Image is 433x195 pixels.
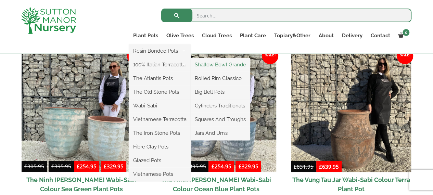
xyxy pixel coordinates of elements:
[198,31,235,40] a: Cloud Trees
[21,7,76,34] img: logo
[319,163,322,170] span: £
[129,73,191,83] a: The Atlantis Pots
[129,60,191,70] a: 100% Italian Terracotta
[186,163,206,170] bdi: 395.95
[319,163,339,170] bdi: 639.95
[77,163,80,170] span: £
[366,31,394,40] a: Contact
[104,163,124,170] bdi: 329.95
[191,60,250,70] a: Shallow Bowl Grande
[161,9,411,22] input: Search...
[24,163,27,170] span: £
[397,48,413,64] span: Sale!
[129,155,191,166] a: Glazed Pots
[338,31,366,40] a: Delivery
[22,52,142,172] img: The Ninh Binh Wabi-Sabi Colour Sea Green Plant Pots
[129,87,191,97] a: The Old Stone Pots
[129,31,162,40] a: Plant Pots
[211,163,231,170] bdi: 254.95
[208,162,261,172] ins: -
[262,48,278,64] span: Sale!
[77,163,97,170] bdi: 254.95
[129,128,191,138] a: The Iron Stone Pots
[129,142,191,152] a: Fibre Clay Pots
[162,31,198,40] a: Olive Trees
[129,169,191,179] a: Vietnamese Pots
[291,52,411,172] img: The Vung Tau Jar Wabi-Sabi Colour Terra Plant Pot
[191,87,250,97] a: Big Bell Pots
[191,73,250,83] a: Rolled Rim Classico
[314,31,338,40] a: About
[294,163,314,170] bdi: 831.95
[235,31,270,40] a: Plant Care
[51,163,71,170] bdi: 395.95
[191,101,250,111] a: Cylinders Traditionals
[127,48,143,64] span: Sale!
[22,162,74,172] del: -
[51,163,54,170] span: £
[191,128,250,138] a: Jars And Urns
[129,114,191,125] a: Vietnamese Terracotta
[238,163,241,170] span: £
[191,114,250,125] a: Squares And Troughs
[238,163,258,170] bdi: 329.95
[104,163,107,170] span: £
[294,163,297,170] span: £
[270,31,314,40] a: Topiary&Other
[403,29,409,36] span: 0
[74,162,126,172] ins: -
[129,46,191,56] a: Resin Bonded Pots
[211,163,214,170] span: £
[24,163,44,170] bdi: 305.95
[394,31,411,40] a: 0
[129,101,191,111] a: Wabi-Sabi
